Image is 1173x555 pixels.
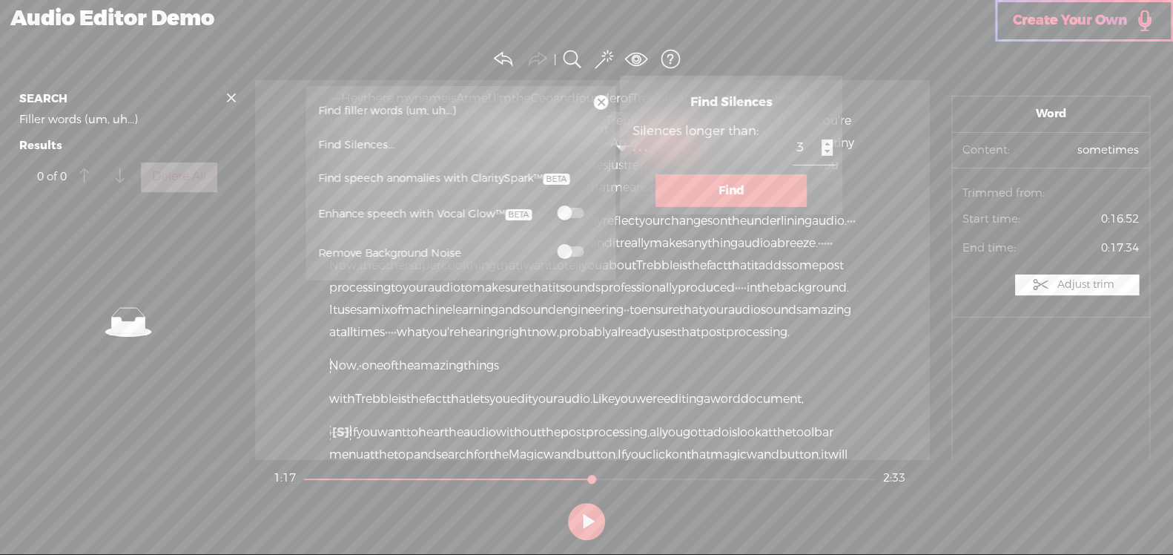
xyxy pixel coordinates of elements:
span: gotta [683,421,713,444]
span: engineering [556,299,624,321]
span: Find speech anomalies with ClaritySpark™ [313,162,575,196]
span: your [403,277,428,299]
span: with [329,388,355,410]
span: click [646,444,672,466]
span: · [821,232,824,254]
span: the [374,444,394,466]
span: were [635,388,664,410]
span: you're [426,321,460,344]
span: uses [337,299,362,321]
span: it [552,277,560,299]
span: · [388,321,391,344]
span: a [770,232,777,254]
span: Start time: [962,212,1028,227]
button: Adjust trim [1015,275,1139,295]
span: · [329,421,332,444]
span: sounds [761,299,802,321]
span: the [687,254,707,277]
span: · [847,210,850,232]
span: [S] [332,424,349,440]
span: that [446,388,470,410]
span: · [738,277,741,299]
span: audio. [558,388,592,410]
div: · · · [632,140,647,159]
span: changes [664,210,713,232]
span: without [496,421,541,444]
span: · [744,277,747,299]
span: that [727,254,751,277]
span: 0:17.34 [1028,237,1139,260]
span: underlining [747,210,812,232]
span: · [735,277,738,299]
span: probably [559,321,611,344]
span: it [612,232,620,254]
span: Find filler words (um, uh...) [313,93,461,127]
span: search [436,444,474,466]
span: sure [505,277,529,299]
span: · [741,277,744,299]
span: the [394,355,414,377]
span: amazing [414,355,463,377]
img: tab_keywords_by_traffic_grey.svg [148,86,159,98]
span: Trebble [355,388,398,410]
div: Silences longer than: [632,122,759,141]
span: sound [521,299,556,321]
span: to [391,277,403,299]
img: website_grey.svg [24,39,36,50]
span: at [363,444,374,466]
span: the [489,444,509,466]
img: logo_orange.svg [24,24,36,36]
span: ensure [641,299,679,321]
span: · [394,321,397,344]
span: really [620,232,650,254]
span: uses [652,321,677,344]
span: menu [329,444,363,466]
span: want [377,421,406,444]
span: Magic [509,444,543,466]
span: now, [532,321,559,344]
span: If [349,421,357,444]
img: tab_domain_overview_orange.svg [40,86,52,98]
span: some [787,254,819,277]
b: Results [19,133,237,160]
span: that [687,444,710,466]
span: professionally [601,277,678,299]
span: and [498,299,521,321]
span: wand [747,444,779,466]
b: SEARCH [19,92,67,107]
span: your [639,210,664,232]
div: 1:17 [274,471,296,486]
span: · [853,210,856,232]
span: editing [664,388,704,410]
span: what [397,321,426,344]
span: look [737,421,761,444]
span: · [827,232,830,254]
span: End time: [962,241,1028,256]
span: for [474,444,489,466]
span: Create Your Own [1013,12,1127,29]
span: hearing [460,321,504,344]
div: Domain: [DOMAIN_NAME] [39,39,163,50]
span: a [704,388,710,410]
span: makes [650,232,687,254]
span: · [818,232,821,254]
span: Word [962,107,1139,122]
span: magic [710,444,747,466]
span: · [627,299,630,321]
span: you [489,388,510,410]
span: Trebble [636,254,679,277]
span: word [710,388,741,410]
span: a [362,299,369,321]
div: v 4.0.25 [42,24,73,36]
span: the [444,421,463,444]
span: audio. [812,210,847,232]
span: breeze. [777,232,818,254]
label: Adjust trim [1057,278,1114,292]
span: anything [687,232,738,254]
span: one [362,355,383,377]
span: · [830,232,833,254]
span: on [672,444,687,466]
span: the [406,388,426,410]
span: Filler words (um, uh...) [19,107,138,134]
div: Remove Background Noise [318,245,461,263]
